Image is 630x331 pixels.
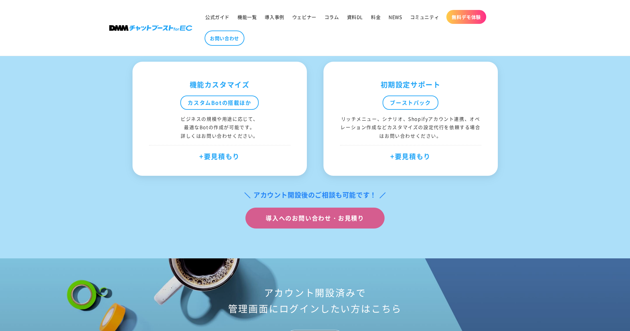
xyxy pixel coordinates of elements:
a: コラム [320,10,343,24]
div: アカウント開設後のご相談も可能です！ [243,189,387,201]
a: 公式ガイド [201,10,233,24]
span: 料金 [371,14,381,20]
div: +要見積もり [340,145,481,163]
a: ウェビナー [288,10,320,24]
a: 機能一覧 [233,10,261,24]
span: 資料DL [347,14,363,20]
a: 資料DL [343,10,367,24]
span: お問い合わせ [210,35,239,41]
a: 無料デモ体験 [446,10,486,24]
a: お問い合わせ [205,31,244,46]
div: 機能カスタマイズ [149,78,290,91]
a: 導入へのお問い合わせ・お見積り [245,208,385,229]
div: ブーストパック [383,96,438,110]
a: NEWS [385,10,406,24]
img: 株式会社DMM Boost [109,25,192,31]
a: 導入事例 [261,10,288,24]
span: 公式ガイド [205,14,229,20]
span: ウェビナー [292,14,316,20]
a: 料金 [367,10,385,24]
div: 初期設定サポート [340,78,481,91]
span: コラム [324,14,339,20]
div: +要見積もり [149,145,290,163]
div: リッチメニュー、シナリオ、Shopifyアカウント連携、オペレーション作成などカスタマイズの設定代行を依頼する場合はお問い合わせください。 [340,115,481,140]
span: 導入事例 [265,14,284,20]
a: コミュニティ [406,10,443,24]
span: コミュニティ [410,14,439,20]
div: カスタムBotの搭載ほか [180,96,258,110]
span: 無料デモ体験 [452,14,481,20]
div: ビジネスの規模や用途に応じて、 最適なBotの作成が可能です。 詳しくはお問い合わせください。 [149,115,290,140]
span: NEWS [389,14,402,20]
span: 機能一覧 [237,14,257,20]
h2: アカウント開設済みで 管理画面にログインしたい方はこちら [186,285,445,316]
